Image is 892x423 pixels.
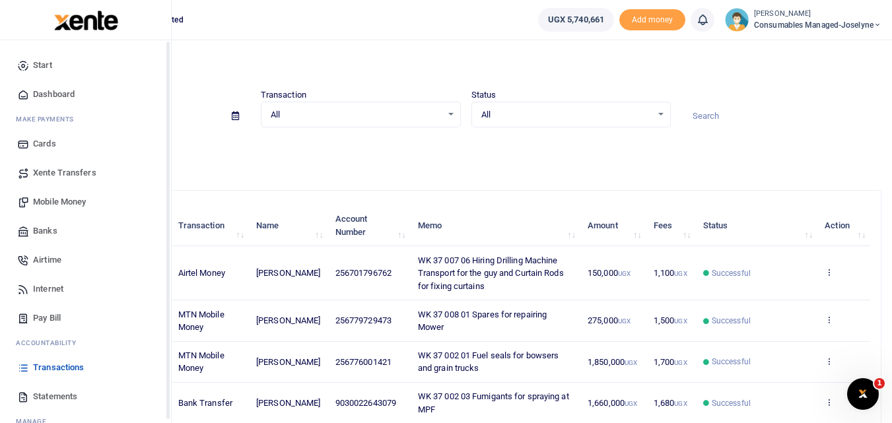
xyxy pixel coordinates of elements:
[654,315,687,325] span: 1,500
[481,108,652,121] span: All
[618,270,631,277] small: UGX
[178,398,232,408] span: Bank Transfer
[256,398,320,408] span: [PERSON_NAME]
[674,359,687,366] small: UGX
[754,19,881,31] span: Consumables managed-Joselyne
[619,9,685,31] span: Add money
[411,205,580,246] th: Memo: activate to sort column ascending
[178,309,224,333] span: MTN Mobile Money
[328,205,411,246] th: Account Number: activate to sort column ascending
[654,357,687,367] span: 1,700
[335,398,396,408] span: 9030022643079
[418,255,564,291] span: WK 37 007 06 Hiring Drilling Machine Transport for the guy and Curtain Rods for fixing curtains
[178,268,225,278] span: Airtel Money
[53,15,118,24] a: logo-small logo-large logo-large
[256,315,320,325] span: [PERSON_NAME]
[11,333,160,353] li: Ac
[256,357,320,367] span: [PERSON_NAME]
[335,315,392,325] span: 256779729473
[712,356,751,368] span: Successful
[754,9,881,20] small: [PERSON_NAME]
[538,8,614,32] a: UGX 5,740,661
[696,205,818,246] th: Status: activate to sort column ascending
[618,317,631,325] small: UGX
[11,109,160,129] li: M
[33,311,61,325] span: Pay Bill
[33,282,63,296] span: Internet
[588,357,637,367] span: 1,850,000
[33,166,96,179] span: Xente Transfers
[11,158,160,187] a: Xente Transfers
[11,382,160,411] a: Statements
[725,8,881,32] a: profile-user [PERSON_NAME] Consumables managed-Joselyne
[712,267,751,279] span: Successful
[817,205,870,246] th: Action: activate to sort column ascending
[646,205,696,246] th: Fees: activate to sort column ascending
[170,205,248,246] th: Transaction: activate to sort column ascending
[249,205,328,246] th: Name: activate to sort column ascending
[11,51,160,80] a: Start
[335,268,392,278] span: 256701796762
[50,143,881,157] p: Download
[654,268,687,278] span: 1,100
[674,270,687,277] small: UGX
[874,378,885,389] span: 1
[548,13,604,26] span: UGX 5,740,661
[725,8,749,32] img: profile-user
[54,11,118,30] img: logo-large
[674,317,687,325] small: UGX
[271,108,442,121] span: All
[674,400,687,407] small: UGX
[580,205,646,246] th: Amount: activate to sort column ascending
[588,398,637,408] span: 1,660,000
[588,268,631,278] span: 150,000
[33,88,75,101] span: Dashboard
[11,353,160,382] a: Transactions
[681,105,881,127] input: Search
[335,357,392,367] span: 256776001421
[654,398,687,408] span: 1,680
[11,304,160,333] a: Pay Bill
[625,400,637,407] small: UGX
[712,397,751,409] span: Successful
[33,224,57,238] span: Banks
[471,88,497,102] label: Status
[50,57,881,71] h4: Transactions
[178,350,224,374] span: MTN Mobile Money
[625,359,637,366] small: UGX
[33,253,61,267] span: Airtime
[11,80,160,109] a: Dashboard
[33,59,52,72] span: Start
[22,114,74,124] span: ake Payments
[33,390,77,403] span: Statements
[533,8,619,32] li: Wallet ballance
[11,245,160,275] a: Airtime
[712,315,751,327] span: Successful
[26,338,76,348] span: countability
[619,9,685,31] li: Toup your wallet
[33,361,84,374] span: Transactions
[619,14,685,24] a: Add money
[847,378,879,410] iframe: Intercom live chat
[11,129,160,158] a: Cards
[11,275,160,304] a: Internet
[418,309,547,333] span: WK 37 008 01 Spares for repairing Mower
[11,216,160,245] a: Banks
[588,315,631,325] span: 275,000
[261,88,306,102] label: Transaction
[418,350,559,374] span: WK 37 002 01 Fuel seals for bowsers and grain trucks
[33,137,56,150] span: Cards
[11,187,160,216] a: Mobile Money
[256,268,320,278] span: [PERSON_NAME]
[33,195,86,209] span: Mobile Money
[418,391,569,414] span: WK 37 002 03 Fumigants for spraying at MPF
